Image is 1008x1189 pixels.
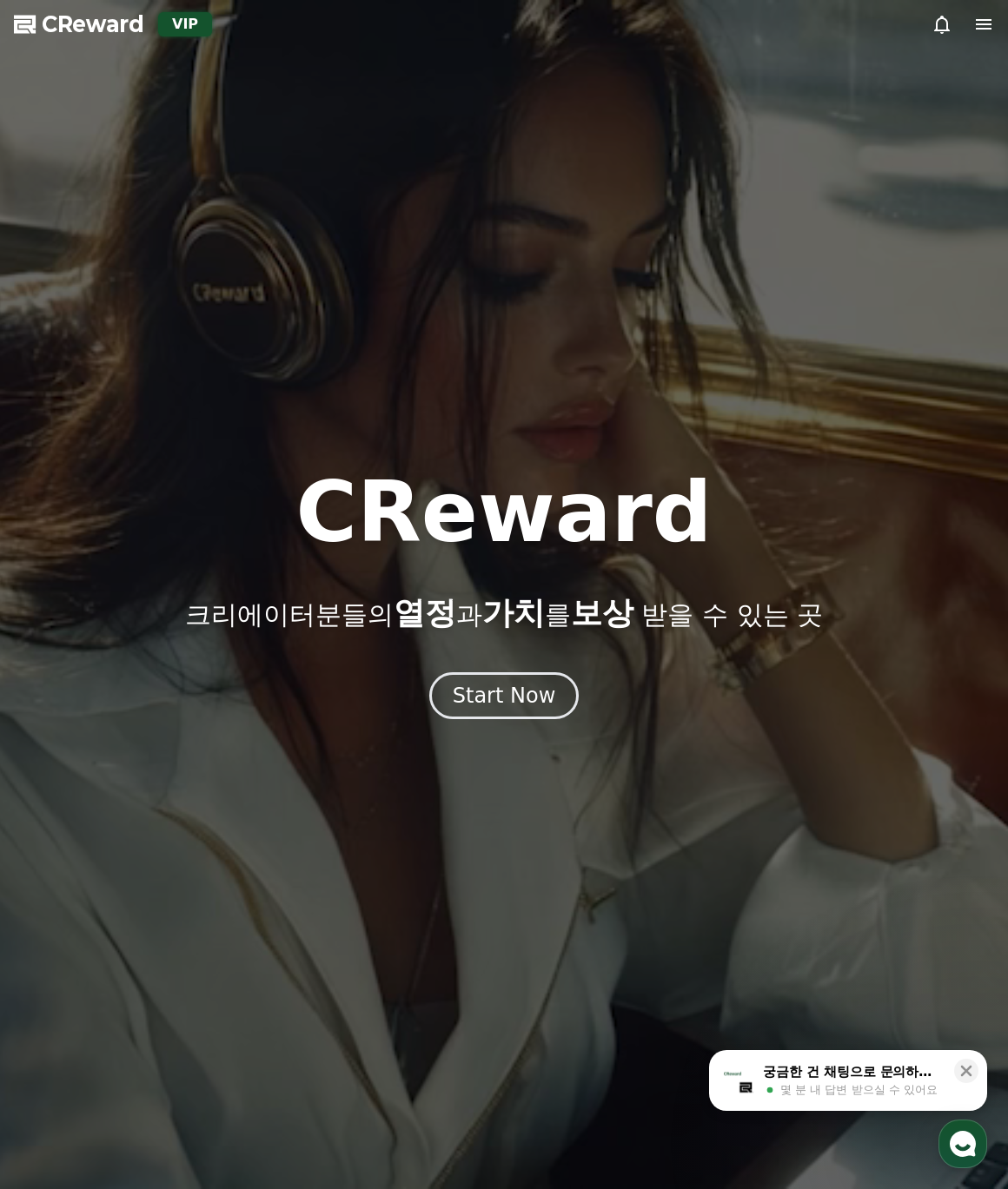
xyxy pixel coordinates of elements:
a: Start Now [429,690,580,706]
h1: CReward [295,471,712,554]
div: VIP [158,12,212,36]
p: 크리에이터분들의 과 를 받을 수 있는 곳 [185,596,823,631]
span: 가치 [482,595,545,631]
div: Start Now [453,682,556,710]
button: Start Now [429,672,580,719]
span: 열정 [394,595,456,631]
span: 보상 [571,595,633,631]
span: CReward [42,10,144,38]
a: CReward [14,10,144,38]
